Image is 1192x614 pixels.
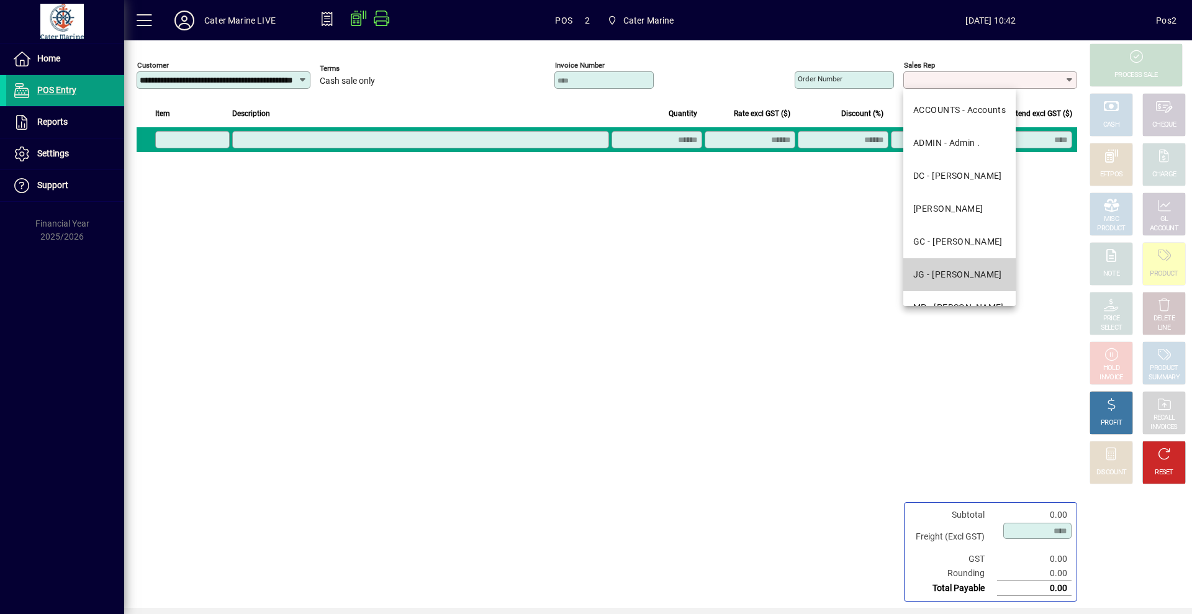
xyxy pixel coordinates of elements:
[910,566,997,581] td: Rounding
[913,301,1004,314] div: MP - [PERSON_NAME]
[913,268,1002,281] div: JG - [PERSON_NAME]
[555,61,605,70] mat-label: Invoice number
[903,160,1016,192] mat-option: DC - Dan Cleaver
[155,107,170,120] span: Item
[1150,269,1178,279] div: PRODUCT
[37,148,69,158] span: Settings
[1154,413,1175,423] div: RECALL
[1103,120,1119,130] div: CASH
[1160,215,1168,224] div: GL
[1104,215,1119,224] div: MISC
[913,202,983,215] div: [PERSON_NAME]
[6,138,124,169] a: Settings
[826,11,1157,30] span: [DATE] 10:42
[1096,468,1126,477] div: DISCOUNT
[1008,107,1072,120] span: Extend excl GST ($)
[232,107,270,120] span: Description
[841,107,883,120] span: Discount (%)
[6,107,124,138] a: Reports
[798,74,842,83] mat-label: Order number
[623,11,674,30] span: Cater Marine
[320,65,394,73] span: Terms
[669,107,697,120] span: Quantity
[1101,323,1122,333] div: SELECT
[903,94,1016,127] mat-option: ACCOUNTS - Accounts
[997,508,1072,522] td: 0.00
[1152,120,1176,130] div: CHEQUE
[997,581,1072,596] td: 0.00
[1101,418,1122,428] div: PROFIT
[6,170,124,201] a: Support
[37,180,68,190] span: Support
[910,581,997,596] td: Total Payable
[585,11,590,30] span: 2
[602,9,679,32] span: Cater Marine
[1150,364,1178,373] div: PRODUCT
[904,61,935,70] mat-label: Sales rep
[910,522,997,552] td: Freight (Excl GST)
[1152,170,1176,179] div: CHARGE
[997,552,1072,566] td: 0.00
[1150,423,1177,432] div: INVOICES
[1103,269,1119,279] div: NOTE
[1100,170,1123,179] div: EFTPOS
[1099,373,1122,382] div: INVOICE
[37,85,76,95] span: POS Entry
[1156,11,1176,30] div: Pos2
[734,107,790,120] span: Rate excl GST ($)
[137,61,169,70] mat-label: Customer
[903,225,1016,258] mat-option: GC - Gerard Cantin
[1150,224,1178,233] div: ACCOUNT
[320,76,375,86] span: Cash sale only
[913,169,1002,183] div: DC - [PERSON_NAME]
[913,235,1003,248] div: GC - [PERSON_NAME]
[1149,373,1180,382] div: SUMMARY
[204,11,276,30] div: Cater Marine LIVE
[913,137,980,150] div: ADMIN - Admin .
[1103,364,1119,373] div: HOLD
[165,9,204,32] button: Profile
[903,258,1016,291] mat-option: JG - John Giles
[913,104,1006,117] div: ACCOUNTS - Accounts
[903,192,1016,225] mat-option: DEB - Debbie McQuarters
[910,552,997,566] td: GST
[997,566,1072,581] td: 0.00
[903,291,1016,324] mat-option: MP - Margaret Pierce
[1097,224,1125,233] div: PRODUCT
[1114,71,1158,80] div: PROCESS SALE
[910,508,997,522] td: Subtotal
[555,11,572,30] span: POS
[1158,323,1170,333] div: LINE
[1154,314,1175,323] div: DELETE
[1103,314,1120,323] div: PRICE
[6,43,124,74] a: Home
[37,117,68,127] span: Reports
[903,127,1016,160] mat-option: ADMIN - Admin .
[1155,468,1173,477] div: RESET
[37,53,60,63] span: Home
